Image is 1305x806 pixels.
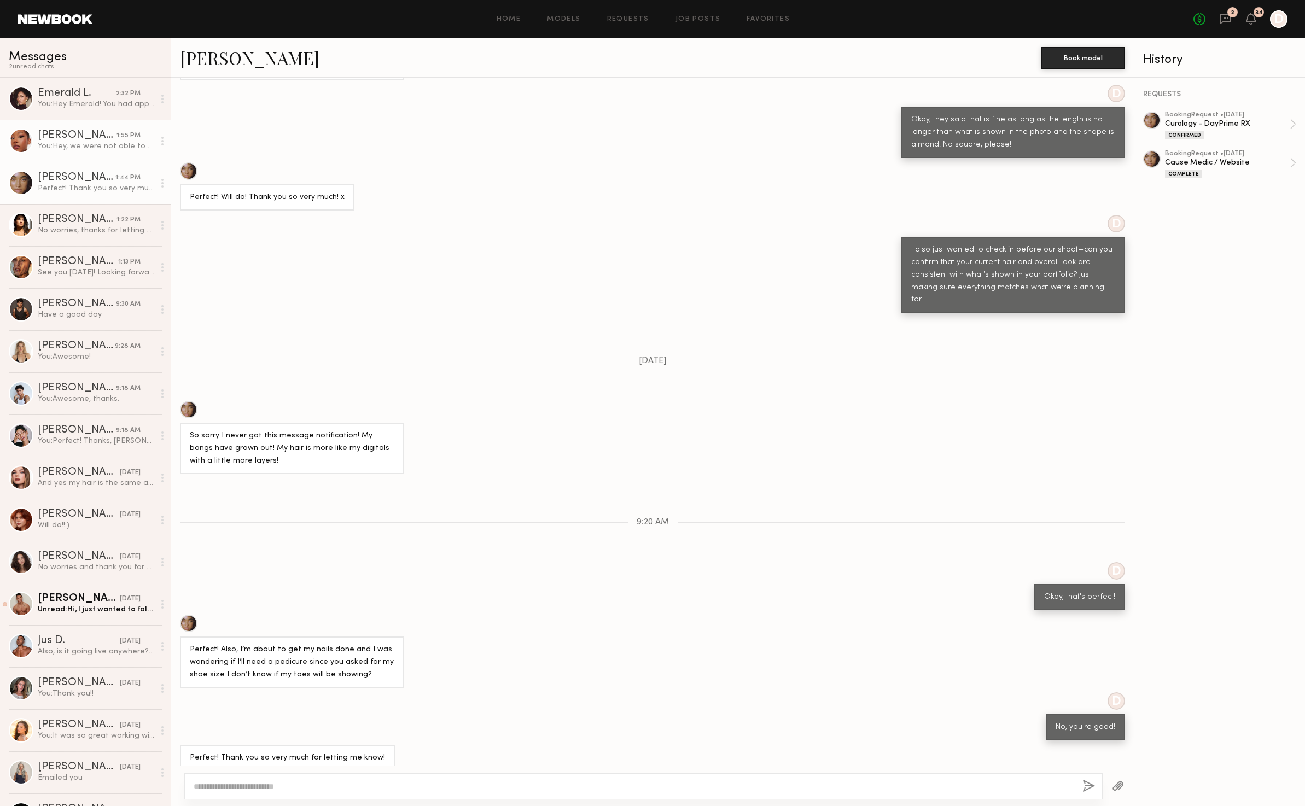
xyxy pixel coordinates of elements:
[116,425,141,436] div: 9:18 AM
[38,130,116,141] div: [PERSON_NAME]
[38,309,154,320] div: Have a good day
[911,114,1115,151] div: Okay, they said that is fine as long as the length is no longer than what is shown in the photo a...
[116,215,141,225] div: 1:22 PM
[120,762,141,773] div: [DATE]
[120,678,141,688] div: [DATE]
[115,341,141,352] div: 9:28 AM
[38,88,116,99] div: Emerald L.
[1143,91,1296,98] div: REQUESTS
[38,394,154,404] div: You: Awesome, thanks.
[38,562,154,573] div: No worries and thank you for the consideration!! :)
[38,267,154,278] div: See you [DATE]! Looking forward :)
[38,688,154,699] div: You: Thank you!!
[120,720,141,731] div: [DATE]
[38,352,154,362] div: You: Awesome!
[1041,47,1125,69] button: Book model
[115,173,141,183] div: 1:44 PM
[120,510,141,520] div: [DATE]
[38,183,154,194] div: Perfect! Thank you so very much for letting me know!
[38,225,154,236] div: No worries, thanks for letting me know!
[116,89,141,99] div: 2:32 PM
[120,552,141,562] div: [DATE]
[38,520,154,530] div: Will do!!:)
[1165,170,1202,178] div: Complete
[1165,112,1290,119] div: booking Request • [DATE]
[1165,119,1290,129] div: Curology - DayPrime RX
[38,141,154,151] div: You: Hey, we were not able to get approval for the $250 rate. Are you still interested or should ...
[38,256,118,267] div: [PERSON_NAME]
[1165,150,1296,178] a: bookingRequest •[DATE]Cause Medic / WebsiteComplete
[1041,52,1125,62] a: Book model
[637,518,669,527] span: 9:20 AM
[1143,54,1296,66] div: History
[547,16,580,23] a: Models
[38,593,120,604] div: [PERSON_NAME]
[747,16,790,23] a: Favorites
[38,646,154,657] div: Also, is it going live anywhere? Ie their site, IG, etc..
[1231,10,1234,16] div: 2
[38,436,154,446] div: You: Perfect! Thanks, [PERSON_NAME].
[1270,10,1287,28] a: D
[38,478,154,488] div: And yes my hair is the same as the photos!
[639,357,667,366] span: [DATE]
[1056,721,1115,734] div: No, you're good!
[1220,13,1232,26] a: 2
[38,773,154,783] div: Emailed you
[38,762,120,773] div: [PERSON_NAME]
[38,467,120,478] div: [PERSON_NAME]
[190,191,345,204] div: Perfect! Will do! Thank you so very much! x
[120,468,141,478] div: [DATE]
[116,383,141,394] div: 9:18 AM
[190,752,385,764] div: Perfect! Thank you so very much for letting me know!
[38,99,154,109] div: You: Hey Emerald! You had applied to our HexClad posting, which is shooting [DATE]. One of our mo...
[38,341,115,352] div: [PERSON_NAME]
[1165,150,1290,157] div: booking Request • [DATE]
[38,172,115,183] div: [PERSON_NAME]
[38,731,154,741] div: You: It was so great working with you! You crushed it!
[1165,131,1204,139] div: Confirmed
[911,244,1115,307] div: I also just wanted to check in before our shoot—can you confirm that your current hair and overal...
[1044,591,1115,604] div: Okay, that's perfect!
[38,509,120,520] div: [PERSON_NAME]
[38,383,116,394] div: [PERSON_NAME]
[38,214,116,225] div: [PERSON_NAME]
[38,551,120,562] div: [PERSON_NAME]
[180,46,319,69] a: [PERSON_NAME]
[1165,157,1290,168] div: Cause Medic / Website
[1255,10,1263,16] div: 34
[38,720,120,731] div: [PERSON_NAME]
[497,16,521,23] a: Home
[675,16,721,23] a: Job Posts
[38,635,120,646] div: Jus D.
[607,16,649,23] a: Requests
[118,257,141,267] div: 1:13 PM
[190,644,394,681] div: Perfect! Also, I’m about to get my nails done and I was wondering if I’ll need a pedicure since y...
[9,51,67,63] span: Messages
[190,430,394,468] div: So sorry I never got this message notification! My bangs have grown out! My hair is more like my ...
[38,677,120,688] div: [PERSON_NAME]
[1165,112,1296,139] a: bookingRequest •[DATE]Curology - DayPrime RXConfirmed
[120,636,141,646] div: [DATE]
[38,425,116,436] div: [PERSON_NAME]
[38,604,154,615] div: Unread: Hi, I just wanted to follow up and see if any of those Curology pictures have been made p...
[38,299,116,309] div: [PERSON_NAME]
[116,131,141,141] div: 1:55 PM
[120,594,141,604] div: [DATE]
[116,299,141,309] div: 9:30 AM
